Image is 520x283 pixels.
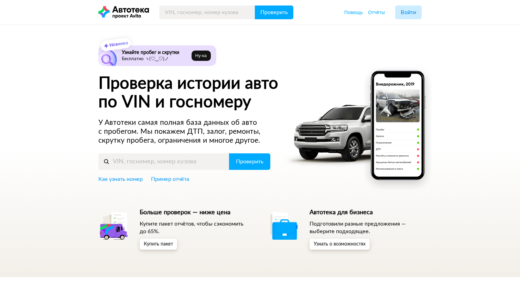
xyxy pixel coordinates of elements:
span: Проверить [260,10,288,15]
input: VIN, госномер, номер кузова [98,153,229,170]
a: Помощь [344,9,363,16]
span: Узнать о возможностях [314,242,366,247]
button: Войти [395,6,422,19]
span: Ну‑ка [195,53,207,58]
p: У Автотеки самая полная база данных об авто с пробегом. Мы покажем ДТП, залог, ремонты, скрутку п... [98,118,271,145]
input: VIN, госномер, номер кузова [159,6,255,19]
a: Как узнать номер [98,175,143,183]
a: Пример отчёта [151,175,189,183]
button: Проверить [229,153,270,170]
span: Помощь [344,10,363,15]
span: Войти [401,10,416,15]
button: Купить пакет [140,239,177,250]
strong: Новинка [109,41,128,48]
p: Купите пакет отчётов, чтобы сэкономить до 65%. [140,220,252,235]
h1: Проверка истории авто по VIN и госномеру [98,74,304,111]
span: Купить пакет [144,242,173,247]
span: Проверить [236,159,263,164]
button: Узнать о возможностях [310,239,370,250]
a: Отчёты [368,9,385,16]
p: Подготовили разные предложения — выберите подходящее. [310,220,422,235]
button: Проверить [255,6,293,19]
p: Бесплатно ヽ(♡‿♡)ノ [122,56,189,62]
h6: Узнайте пробег и скрутки [122,50,189,56]
span: Отчёты [368,10,385,15]
h5: Больше проверок — ниже цена [140,209,252,216]
h5: Автотека для бизнеса [310,209,422,216]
